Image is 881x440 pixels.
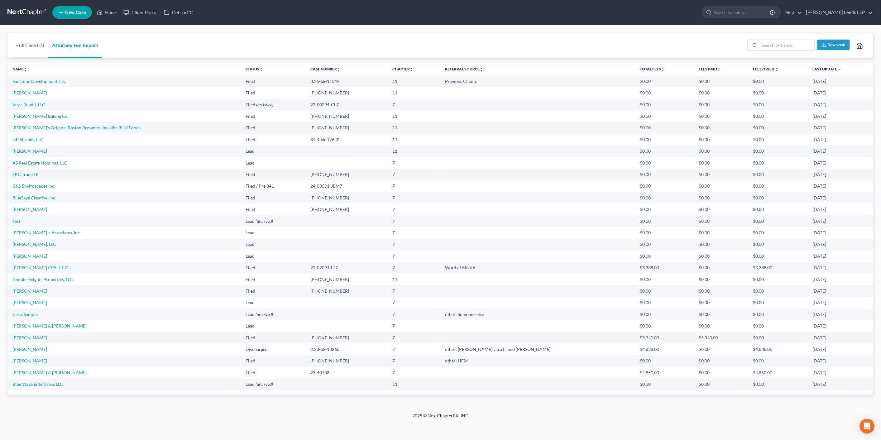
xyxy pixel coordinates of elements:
td: [PHONE_NUMBER] [305,169,388,180]
a: Total Feesunfold_more [640,67,665,71]
span: Lead [246,300,255,305]
span: Download [828,42,846,47]
a: Home [94,7,120,18]
td: $0.00 [694,157,748,169]
td: $0.00 [635,169,694,180]
td: 8:24-bk-12640 [305,134,388,145]
td: [DATE] [808,215,874,227]
a: Sunstone Development, LLC [12,79,66,84]
td: [DATE] [808,379,874,390]
td: $3,338.00 [635,262,694,274]
td: $0.00 [748,192,808,203]
td: 22-02091-LT7 [305,262,388,274]
a: [PERSON_NAME] [12,288,47,294]
a: Nameunfold_more [12,67,27,71]
td: $0.00 [694,145,748,157]
td: 11 [388,75,440,87]
td: [DATE] [808,145,874,157]
td: $0.00 [748,203,808,215]
a: [PERSON_NAME] [12,335,47,340]
td: 11 [388,145,440,157]
a: [PERSON_NAME] + Associates, Inc. [12,230,81,235]
td: $0.00 [694,169,748,180]
a: Case Numberunfold_more [310,67,341,71]
td: 11 [388,87,440,98]
td: $0.00 [748,285,808,297]
i: unfold_more [24,68,27,71]
td: [DATE] [808,110,874,122]
td: 7 [388,239,440,250]
td: [PHONE_NUMBER] [305,203,388,215]
span: Lead [246,253,255,259]
td: [PHONE_NUMBER] [305,332,388,343]
span: Lead [246,230,255,235]
td: $0.00 [635,274,694,285]
span: Filed / Pre 341 [246,183,274,189]
td: $0.00 [748,99,808,110]
td: $0.00 [635,99,694,110]
input: Search by name... [714,7,771,18]
span: Filed [246,90,255,95]
td: $0.00 [694,250,748,262]
a: Referral Sourceunfold_more [445,67,484,71]
span: Filed [246,79,255,84]
span: Lead [246,242,255,247]
span: Filed [246,265,255,270]
td: 7 [388,169,440,180]
td: $0.00 [635,192,694,203]
span: (archived) [256,102,274,107]
td: $0.00 [694,203,748,215]
td: [DATE] [808,332,874,343]
td: Word of Mouth [440,262,635,274]
span: New Case [65,10,86,15]
i: unfold_more [410,68,414,71]
td: $0.00 [635,134,694,145]
td: [DATE] [808,157,874,169]
td: 11 [388,122,440,134]
td: [PHONE_NUMBER] [305,122,388,134]
i: expand_more [838,68,842,71]
td: $0.00 [635,297,694,308]
td: $0.00 [635,379,694,390]
td: 7 [388,343,440,355]
span: Lead [246,323,255,328]
td: $0.00 [748,308,808,320]
span: Filed [246,277,255,282]
td: [PHONE_NUMBER] [305,87,388,98]
td: $4,838.00 [635,343,694,355]
a: Fees Owedunfold_more [753,67,778,71]
td: [DATE] [808,99,874,110]
td: $0.00 [635,250,694,262]
span: Filed [246,137,255,142]
a: Attorney Fee Report [48,33,102,58]
span: Filed [246,335,255,340]
td: 7 [388,99,440,110]
a: AS Real Estate Holdings, LLC [12,160,67,165]
a: [PERSON_NAME] & [PERSON_NAME] [12,323,87,328]
td: $0.00 [635,180,694,192]
td: 7 [388,320,440,332]
i: unfold_more [337,68,341,71]
td: [DATE] [808,75,874,87]
div: 2025 © NextChapterBK, INC [263,413,618,424]
td: other: Someone else [440,308,635,320]
span: Filed [246,102,255,107]
a: [PERSON_NAME] [12,90,47,95]
td: $4,850.00 [635,367,694,378]
td: $0.00 [748,75,808,87]
td: 7 [388,215,440,227]
td: 11 [388,274,440,285]
td: $0.00 [694,227,748,238]
span: Filed [246,207,255,212]
a: Statusunfold_more [246,67,263,71]
td: $0.00 [748,250,808,262]
td: $5,340.00 [694,332,748,343]
td: $0.00 [635,122,694,134]
td: [DATE] [808,343,874,355]
a: BlueSkye Creative, Inc. [12,195,56,200]
td: [DATE] [808,169,874,180]
td: [DATE] [808,367,874,378]
td: [DATE] [808,308,874,320]
td: [PHONE_NUMBER] [305,274,388,285]
td: $0.00 [635,239,694,250]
